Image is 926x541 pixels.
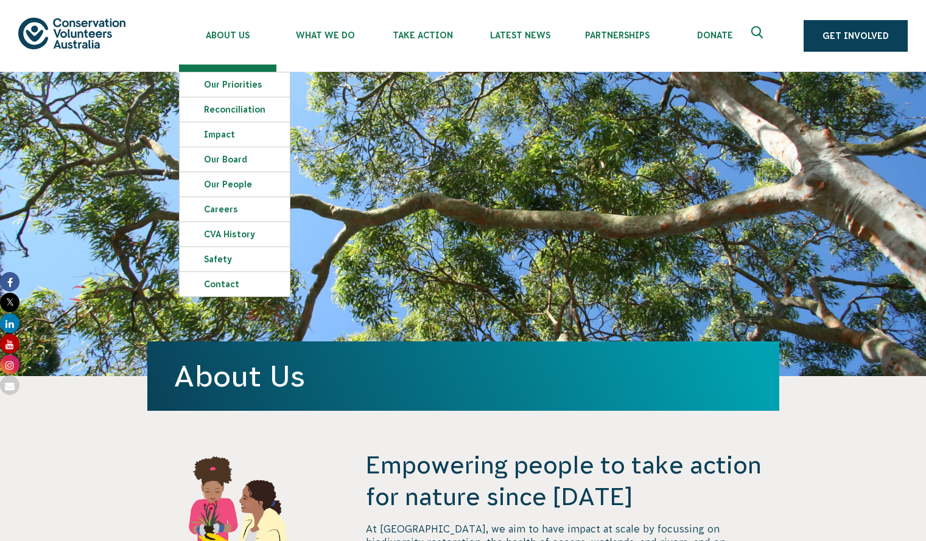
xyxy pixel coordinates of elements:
a: Careers [180,197,290,222]
a: Contact [180,272,290,296]
button: Expand search box Close search box [744,21,773,51]
a: Our Priorities [180,72,290,97]
span: Latest News [471,30,569,40]
img: logo.svg [18,18,125,49]
a: Impact [180,122,290,147]
span: Take Action [374,30,471,40]
span: What We Do [276,30,374,40]
span: Donate [666,30,763,40]
a: Safety [180,247,290,271]
a: Reconciliation [180,97,290,122]
h1: About Us [174,360,752,393]
a: Get Involved [804,20,908,52]
span: Expand search box [751,26,766,46]
span: Partnerships [569,30,666,40]
a: Our People [180,172,290,197]
span: About Us [179,30,276,40]
a: CVA history [180,222,290,246]
a: Our Board [180,147,290,172]
h4: Empowering people to take action for nature since [DATE] [366,449,779,512]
